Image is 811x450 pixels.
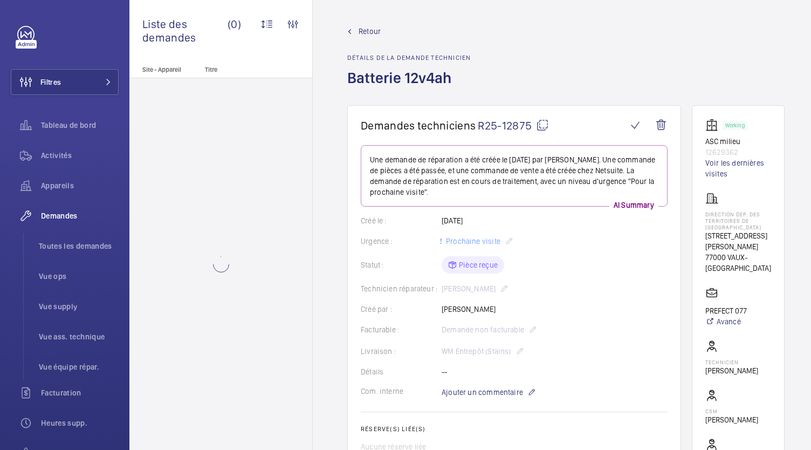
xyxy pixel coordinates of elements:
[205,66,276,73] p: Titre
[705,158,771,179] a: Voir les dernières visites
[39,301,119,312] span: Vue supply
[705,147,771,158] p: 12629362
[705,365,758,376] p: [PERSON_NAME]
[478,119,549,132] span: R25-12875
[705,230,771,252] p: [STREET_ADDRESS] [PERSON_NAME]
[705,414,758,425] p: [PERSON_NAME]
[41,210,119,221] span: Demandes
[129,66,201,73] p: Site - Appareil
[705,136,771,147] p: ASC milieu
[359,26,381,37] span: Retour
[361,425,668,433] h2: Réserve(s) liée(s)
[41,180,119,191] span: Appareils
[39,331,119,342] span: Vue ass. technique
[705,359,758,365] p: Technicien
[705,305,747,316] p: PREFECT 077
[41,120,119,131] span: Tableau de bord
[41,150,119,161] span: Activités
[705,252,771,274] p: 77000 VAUX-[GEOGRAPHIC_DATA]
[39,362,119,372] span: Vue équipe répar.
[705,408,758,414] p: CSM
[705,211,771,230] p: Direction Dep. des territoires de [GEOGRAPHIC_DATA]
[39,271,119,282] span: Vue ops
[40,77,61,87] span: Filtres
[142,17,228,44] span: Liste des demandes
[361,119,476,132] span: Demandes techniciens
[39,241,119,251] span: Toutes les demandes
[442,387,523,398] span: Ajouter un commentaire
[705,316,747,327] a: Avancé
[41,387,119,398] span: Facturation
[725,124,745,127] p: Working
[41,418,119,428] span: Heures supp.
[347,68,471,105] h1: Batterie 12v4ah
[347,54,471,62] h2: Détails de la demande technicien
[11,69,119,95] button: Filtres
[705,119,723,132] img: elevator.svg
[609,200,658,210] p: AI Summary
[370,154,658,197] p: Une demande de réparation a été créée le [DATE] par [PERSON_NAME]. Une commande de pièces a été p...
